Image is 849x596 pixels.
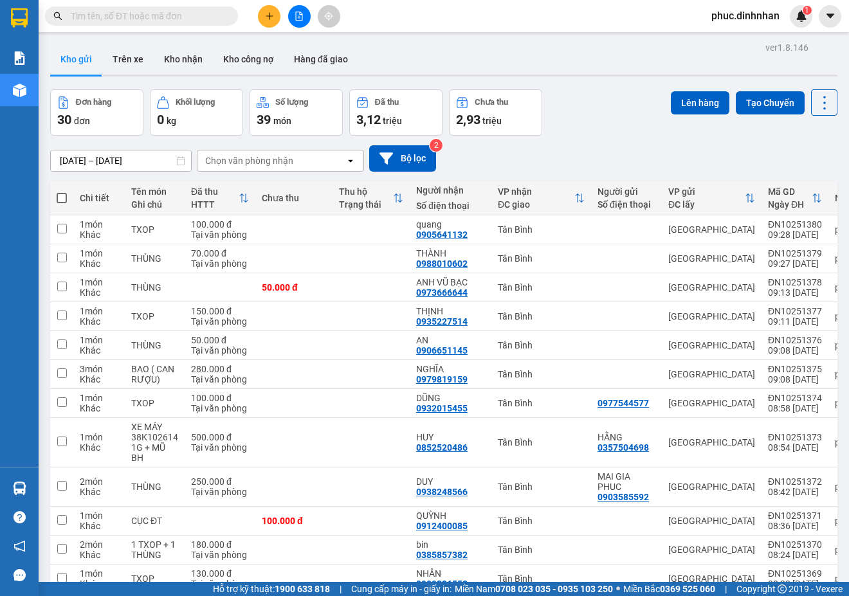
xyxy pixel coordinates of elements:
div: ĐN10251369 [768,568,822,579]
button: file-add [288,5,311,28]
button: Kho công nợ [213,44,284,75]
div: 100.000 đ [262,516,326,526]
button: Kho gửi [50,44,102,75]
div: NGHĨA [416,364,485,374]
div: Tân Bình [498,437,585,447]
div: ĐN10251379 [768,248,822,258]
div: 09:13 [DATE] [768,287,822,298]
div: [GEOGRAPHIC_DATA] [668,545,755,555]
div: quang [416,219,485,230]
sup: 2 [430,139,443,152]
div: 100.000 đ [191,219,249,230]
div: 70.000 đ [191,248,249,258]
div: NHÂN [416,568,485,579]
div: 09:08 [DATE] [768,374,822,384]
span: Miền Nam [455,582,613,596]
button: aim [318,5,340,28]
div: ANH VŨ BẠC [416,277,485,287]
div: 08:42 [DATE] [768,487,822,497]
span: | [725,582,727,596]
span: 3,12 [356,112,381,127]
div: Ngày ĐH [768,199,812,210]
span: search [53,12,62,21]
div: 09:27 [DATE] [768,258,822,269]
div: 0935227514 [416,316,468,327]
div: Tân Bình [498,311,585,321]
div: 2 món [80,476,118,487]
div: THÙNG [131,253,178,264]
div: 0912400085 [416,521,468,531]
div: Khác [80,550,118,560]
span: caret-down [825,10,836,22]
div: BAO ( CAN RƯỢU) [131,364,178,384]
th: Toggle SortBy [762,181,828,215]
div: Ghi chú [131,199,178,210]
div: 08:24 [DATE] [768,550,822,560]
div: ĐN10251377 [768,306,822,316]
div: 09:11 [DATE] [768,316,822,327]
div: 08:54 [DATE] [768,442,822,453]
div: 180.000 đ [191,539,249,550]
div: Số điện thoại [416,201,485,211]
div: 1 món [80,393,118,403]
img: solution-icon [13,51,26,65]
button: Kho nhận [154,44,213,75]
div: 50.000 đ [191,335,249,345]
span: Miền Bắc [623,582,715,596]
div: 0932015455 [416,403,468,413]
div: Tại văn phòng [191,403,249,413]
li: [PERSON_NAME] [6,6,187,31]
div: Thu hộ [339,186,393,197]
div: 1 món [80,568,118,579]
th: Toggle SortBy [662,181,762,215]
span: triệu [383,116,402,126]
div: Tân Bình [498,482,585,492]
div: 0852520486 [416,442,468,453]
div: AN [416,335,485,345]
div: [GEOGRAPHIC_DATA] [668,573,755,584]
button: Đơn hàng30đơn [50,89,143,136]
div: ĐN10251378 [768,277,822,287]
div: ver 1.8.146 [765,41,808,55]
div: 1 món [80,248,118,258]
div: 0979819159 [416,374,468,384]
div: [GEOGRAPHIC_DATA] [668,311,755,321]
div: Tại văn phòng [191,374,249,384]
div: Tại văn phòng [191,579,249,589]
div: Tân Bình [498,573,585,584]
span: 39 [257,112,271,127]
button: Lên hàng [671,91,729,114]
div: Tên món [131,186,178,197]
div: ĐC lấy [668,199,745,210]
div: 09:28 [DATE] [768,230,822,240]
div: XE MÁY 38K102614 [131,422,178,442]
div: 08:22 [DATE] [768,579,822,589]
span: đơn [74,116,90,126]
strong: 1900 633 818 [275,584,330,594]
div: 0973666644 [416,287,468,298]
div: THÀNH [416,248,485,258]
div: [GEOGRAPHIC_DATA] [668,437,755,447]
div: ĐN10251374 [768,393,822,403]
div: 0977544577 [598,398,649,408]
button: Khối lượng0kg [150,89,243,136]
div: Khác [80,316,118,327]
div: Tân Bình [498,282,585,293]
input: Tìm tên, số ĐT hoặc mã đơn [71,9,223,23]
span: 0 [157,112,164,127]
div: QUỲNH [416,510,485,521]
img: warehouse-icon [13,84,26,97]
div: 1 món [80,219,118,230]
div: 0903585592 [598,492,649,502]
div: 08:58 [DATE] [768,403,822,413]
li: VP [GEOGRAPHIC_DATA] [6,55,89,97]
div: Tại văn phòng [191,258,249,269]
div: HUY [416,432,485,442]
div: 0385857382 [416,550,468,560]
div: bin [416,539,485,550]
div: ĐC giao [498,199,574,210]
div: Tân Bình [498,369,585,379]
button: plus [258,5,280,28]
div: 250.000 đ [191,476,249,487]
div: 280.000 đ [191,364,249,374]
